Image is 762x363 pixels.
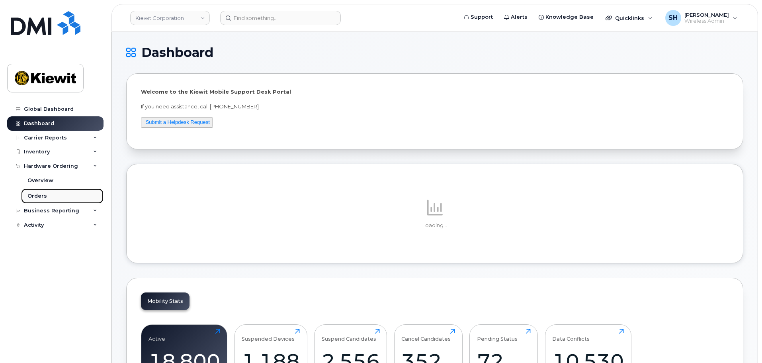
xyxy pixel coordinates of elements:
[141,103,729,110] p: If you need assistance, call [PHONE_NUMBER]
[552,329,590,342] div: Data Conflicts
[146,119,210,125] a: Submit a Helpdesk Request
[477,329,518,342] div: Pending Status
[141,118,213,128] button: Submit a Helpdesk Request
[148,329,165,342] div: Active
[141,88,729,96] p: Welcome to the Kiewit Mobile Support Desk Portal
[141,222,729,229] p: Loading...
[242,329,295,342] div: Suspended Devices
[141,47,213,59] span: Dashboard
[322,329,376,342] div: Suspend Candidates
[727,328,756,357] iframe: Messenger Launcher
[401,329,451,342] div: Cancel Candidates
